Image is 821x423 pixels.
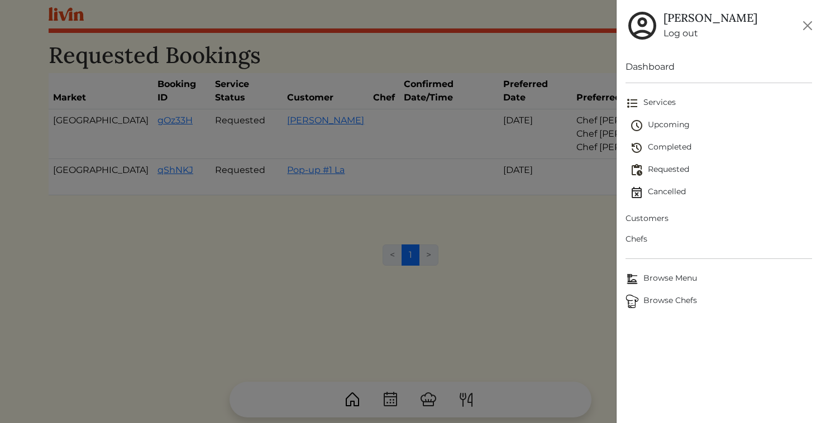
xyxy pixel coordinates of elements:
a: Browse MenuBrowse Menu [626,268,813,290]
span: Chefs [626,233,813,245]
span: Browse Menu [626,272,813,286]
a: Requested [630,159,813,181]
img: pending_actions-fd19ce2ea80609cc4d7bbea353f93e2f363e46d0f816104e4e0650fdd7f915cf.svg [630,164,643,177]
span: Browse Chefs [626,295,813,308]
span: Cancelled [630,186,813,199]
span: Upcoming [630,119,813,132]
a: Upcoming [630,114,813,137]
a: Customers [626,208,813,229]
span: Customers [626,213,813,224]
a: ChefsBrowse Chefs [626,290,813,313]
a: Dashboard [626,60,813,74]
img: schedule-fa401ccd6b27cf58db24c3bb5584b27dcd8bd24ae666a918e1c6b4ae8c451a22.svg [630,119,643,132]
button: Close [799,17,817,35]
img: user_account-e6e16d2ec92f44fc35f99ef0dc9cddf60790bfa021a6ecb1c896eb5d2907b31c.svg [626,9,659,42]
img: Browse Chefs [626,295,639,308]
img: format_list_bulleted-ebc7f0161ee23162107b508e562e81cd567eeab2455044221954b09d19068e74.svg [626,97,639,110]
span: Completed [630,141,813,155]
img: event_cancelled-67e280bd0a9e072c26133efab016668ee6d7272ad66fa3c7eb58af48b074a3a4.svg [630,186,643,199]
span: Requested [630,164,813,177]
span: Services [626,97,813,110]
img: Browse Menu [626,272,639,286]
a: Completed [630,137,813,159]
a: Services [626,92,813,114]
a: Cancelled [630,181,813,204]
a: Log out [664,27,757,40]
a: Chefs [626,229,813,249]
img: history-2b446bceb7e0f53b931186bf4c1776ac458fe31ad3b688388ec82af02103cd45.svg [630,141,643,155]
h5: [PERSON_NAME] [664,11,757,25]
